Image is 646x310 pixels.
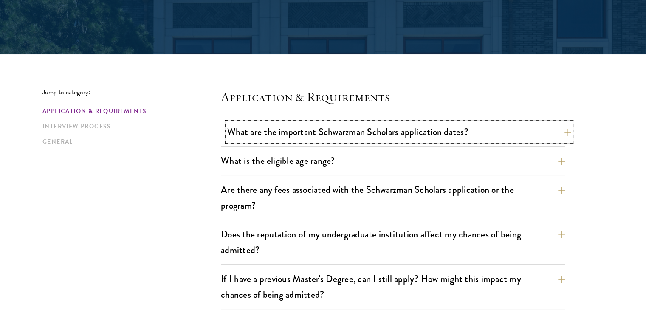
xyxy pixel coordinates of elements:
[42,88,221,96] p: Jump to category:
[221,151,565,170] button: What is the eligible age range?
[42,122,216,131] a: Interview Process
[227,122,571,141] button: What are the important Schwarzman Scholars application dates?
[221,88,565,105] h4: Application & Requirements
[42,107,216,116] a: Application & Requirements
[221,180,565,215] button: Are there any fees associated with the Schwarzman Scholars application or the program?
[221,269,565,304] button: If I have a previous Master's Degree, can I still apply? How might this impact my chances of bein...
[42,137,216,146] a: General
[221,225,565,259] button: Does the reputation of my undergraduate institution affect my chances of being admitted?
